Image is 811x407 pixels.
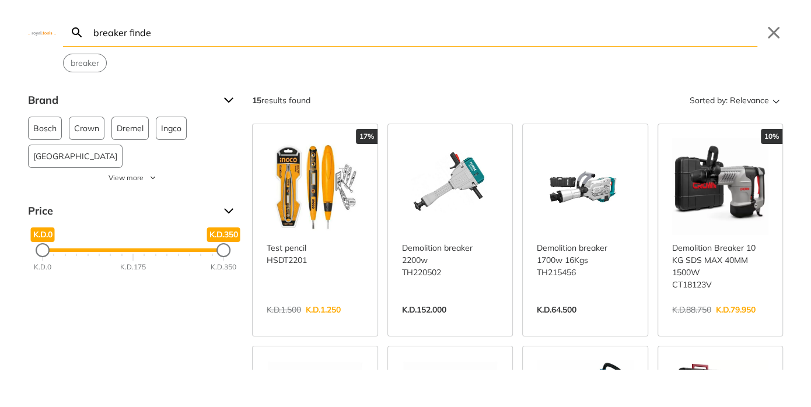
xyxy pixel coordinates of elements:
[252,95,261,106] strong: 15
[111,117,149,140] button: Dremel
[156,117,187,140] button: Ingco
[33,117,57,139] span: Bosch
[761,129,782,144] div: 10%
[109,173,144,183] span: View more
[74,117,99,139] span: Crown
[764,23,783,42] button: Close
[216,243,230,257] div: Maximum Price
[69,117,104,140] button: Crown
[28,202,215,220] span: Price
[34,262,51,272] div: K.D.0
[28,91,215,110] span: Brand
[687,91,783,110] button: Sorted by:Relevance Sort
[730,91,769,110] span: Relevance
[33,145,117,167] span: [GEOGRAPHIC_DATA]
[91,19,757,46] input: Search…
[28,145,123,168] button: [GEOGRAPHIC_DATA]
[64,54,106,72] button: Select suggestion: breaker
[71,57,99,69] span: breaker
[769,93,783,107] svg: Sort
[120,262,146,272] div: K.D.175
[28,30,56,35] img: Close
[36,243,50,257] div: Minimum Price
[161,117,181,139] span: Ingco
[252,91,310,110] div: results found
[211,262,236,272] div: K.D.350
[28,117,62,140] button: Bosch
[70,26,84,40] svg: Search
[28,173,238,183] button: View more
[63,54,107,72] div: Suggestion: breaker
[356,129,377,144] div: 17%
[117,117,144,139] span: Dremel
